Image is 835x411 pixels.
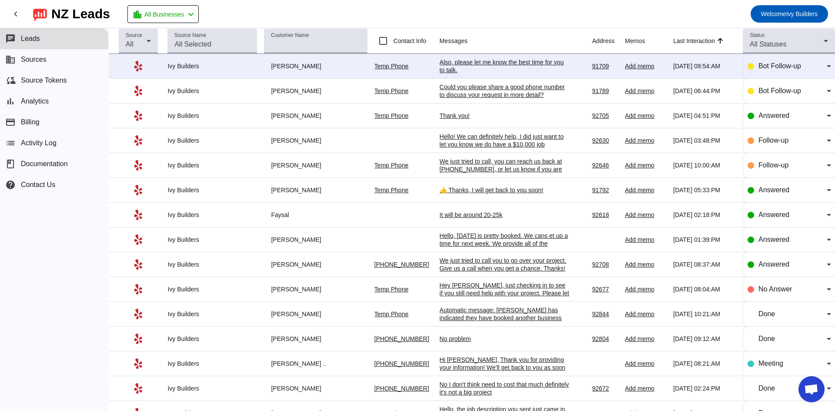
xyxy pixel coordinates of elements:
a: Temp Phone [374,112,409,119]
th: Memos [625,28,673,54]
mat-icon: Yelp [133,185,144,195]
mat-icon: Yelp [133,383,144,394]
div: Ivy Builders [167,87,257,95]
div: [DATE] 02:24:PM [673,384,736,392]
a: Temp Phone [374,162,409,169]
div: 92708 [592,261,618,268]
span: Meeting [758,360,783,367]
span: Answered [758,211,789,218]
div: Ivy Builders [167,360,257,368]
a: [PHONE_NUMBER] [374,261,429,268]
mat-icon: cloud_sync [5,75,16,86]
span: Analytics [21,97,49,105]
div: Ivy Builders [167,112,257,120]
div: Ivy Builders [167,335,257,343]
div: Add memo [625,335,666,343]
div: 92646 [592,161,618,169]
div: [DATE] 08:04:AM [673,285,736,293]
div: [DATE] 01:39:PM [673,236,736,244]
mat-icon: chat [5,33,16,44]
div: NZ Leads [51,8,110,20]
div: Add memo [625,137,666,144]
mat-icon: Yelp [133,135,144,146]
span: Welcome [761,10,786,17]
a: [PHONE_NUMBER] [374,335,429,342]
label: Contact Info [392,37,427,45]
div: [DATE] 10:21:AM [673,310,736,318]
div: Add memo [625,261,666,268]
span: Done [758,335,775,342]
span: Follow-up [758,137,788,144]
div: [DATE] 08:37:AM [673,261,736,268]
div: Ivy Builders [167,211,257,219]
span: Done [758,310,775,317]
div: [PERSON_NAME] [264,112,367,120]
div: Ivy Builders [167,62,257,70]
span: Bot Follow-up [758,62,801,70]
div: It will be around 20-25k [440,211,570,219]
div: Add memo [625,285,666,293]
div: We just tried to call, you can reach us back at [PHONE_NUMBER], or let us know if you are not int... [440,157,570,181]
div: Add memo [625,360,666,368]
div: Add memo [625,236,666,244]
div: [PERSON_NAME] [264,310,367,318]
div: Thank you! [440,112,570,120]
mat-icon: payment [5,117,16,127]
mat-label: Status [750,33,765,38]
mat-icon: Yelp [133,259,144,270]
span: All Businesses [144,8,184,20]
div: [DATE] 09:12:AM [673,335,736,343]
div: Add memo [625,310,666,318]
div: [DATE] 02:18:PM [673,211,736,219]
span: All Statuses [750,40,786,48]
div: 92618 [592,211,618,219]
div: [PERSON_NAME] [264,87,367,95]
div: Hello! We can definitely help, I did just want to let you know we do have a $10,000 job minimum. ... [440,133,570,180]
div: 91789 [592,87,618,95]
span: Sources [21,56,47,63]
div: Ivy Builders [167,186,257,194]
mat-icon: list [5,138,16,148]
div: 92804 [592,335,618,343]
span: Documentation [21,160,68,168]
a: Temp Phone [374,286,409,293]
div: [PERSON_NAME] [264,285,367,293]
div: [DATE] 03:48:PM [673,137,736,144]
div: [PERSON_NAME] [264,384,367,392]
div: Add memo [625,87,666,95]
div: Hey [PERSON_NAME], just checking in to see if you still need help with your project. Please let m... [440,281,570,313]
a: Temp Phone [374,87,409,94]
div: [DATE] 08:21:AM [673,360,736,368]
mat-icon: Yelp [133,284,144,294]
div: [DATE] 10:00:AM [673,161,736,169]
div: Ivy Builders [167,137,257,144]
div: 👍 Thanks, I will get back to you soon! [440,186,570,194]
span: Billing [21,118,40,126]
div: [PERSON_NAME] [264,335,367,343]
div: Ivy Builders [167,161,257,169]
span: Leads [21,35,40,43]
div: Add memo [625,211,666,219]
span: Answered [758,236,789,243]
mat-icon: Yelp [133,309,144,319]
mat-icon: Yelp [133,334,144,344]
div: Open chat [798,376,825,402]
div: Faysal [264,211,367,219]
div: [DATE] 05:33:PM [673,186,736,194]
mat-icon: bar_chart [5,96,16,107]
span: Answered [758,261,789,268]
div: [PERSON_NAME] [264,161,367,169]
div: Ivy Builders [167,384,257,392]
mat-icon: help [5,180,16,190]
mat-icon: business [5,54,16,65]
div: Add memo [625,62,666,70]
th: Address [592,28,625,54]
div: Ivy Builders [167,261,257,268]
mat-icon: Yelp [133,110,144,121]
div: Ivy Builders [167,285,257,293]
mat-icon: Yelp [133,210,144,220]
div: 92844 [592,310,618,318]
mat-icon: chevron_left [10,9,21,19]
span: Contact Us [21,181,55,189]
mat-icon: Yelp [133,358,144,369]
